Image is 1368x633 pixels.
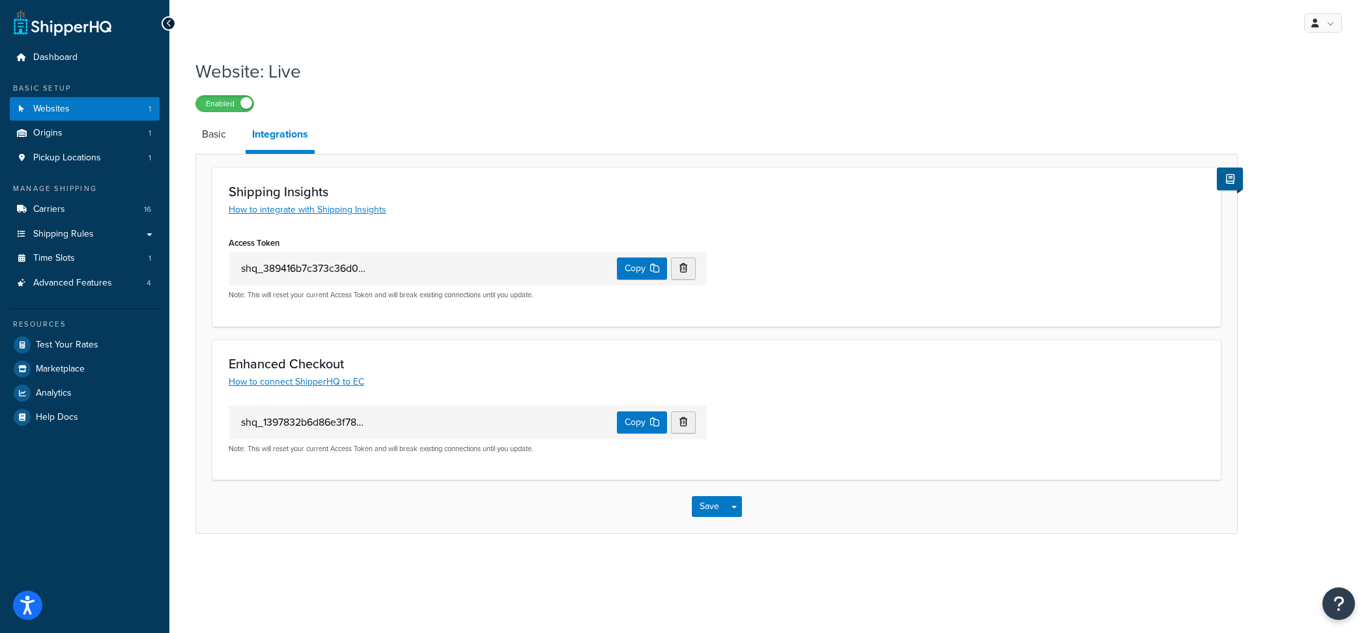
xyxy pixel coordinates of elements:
[229,375,364,389] a: How to connect ShipperHQ to EC
[10,121,160,145] li: Origins
[149,153,151,164] span: 1
[33,204,65,215] span: Carriers
[10,198,160,222] li: Carriers
[33,52,78,63] span: Dashboard
[679,263,687,272] i: Revoke
[195,59,1221,84] h1: Website: Live
[33,104,70,115] span: Websites
[229,184,1204,199] h3: Shipping Insights
[149,128,151,139] span: 1
[229,290,707,300] p: Note: This will reset your current Access Token and will break existing connections until you upd...
[679,417,687,426] i: Revoke
[149,253,151,264] span: 1
[33,153,101,164] span: Pickup Locations
[10,271,160,295] a: Advanced Features4
[195,119,233,150] a: Basic
[33,253,75,264] span: Time Slots
[36,412,78,423] span: Help Docs
[10,198,160,222] a: Carriers16
[10,146,160,170] a: Pickup Locations1
[33,128,63,139] span: Origins
[10,381,160,405] a: Analytics
[10,319,160,330] div: Resources
[10,246,160,271] a: Time Slots1
[1217,168,1243,190] button: Show Help Docs
[147,278,151,289] span: 4
[617,258,667,280] button: Copy
[10,97,160,121] a: Websites1
[10,405,160,429] a: Help Docs
[10,357,160,381] a: Marketplace
[36,340,98,351] span: Test Your Rates
[1322,587,1355,620] button: Open Resource Center
[33,278,112,289] span: Advanced Features
[10,183,160,194] div: Manage Shipping
[10,46,160,70] a: Dashboard
[149,104,151,115] span: 1
[144,204,151,215] span: 16
[229,357,1204,371] h3: Enhanced Checkout
[10,271,160,295] li: Advanced Features
[229,203,386,216] a: How to integrate with Shipping Insights
[246,119,315,154] a: Integrations
[10,97,160,121] li: Websites
[10,222,160,246] a: Shipping Rules
[229,238,279,248] label: Access Token
[229,444,707,454] p: Note: This will reset your current Access Token and will break existing connections until you upd...
[10,146,160,170] li: Pickup Locations
[692,496,727,517] button: Save
[10,333,160,357] a: Test Your Rates
[196,96,253,111] label: Enabled
[36,388,72,399] span: Analytics
[10,246,160,271] li: Time Slots
[10,121,160,145] a: Origins1
[10,83,160,94] div: Basic Setup
[36,364,85,375] span: Marketplace
[617,411,667,434] button: Copy
[33,229,94,240] span: Shipping Rules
